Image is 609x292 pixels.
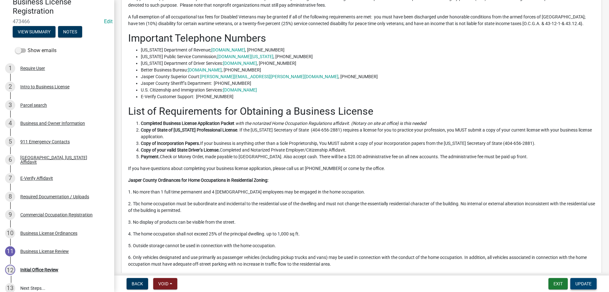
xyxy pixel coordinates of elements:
li: [US_STATE] Public Service Commission; , [PHONE_NUMBER] [141,53,595,60]
h2: Important Telephone Numbers [128,32,595,44]
p: 6. Only vehicles designated and use primarily as passenger vehicles (including pickup trucks and ... [128,254,595,268]
strong: Payment. [141,154,160,159]
li: Completed and Notarized Private Employer/Citizenship Affidavit. [141,147,595,153]
div: 5 [5,137,15,147]
button: Notes [58,26,82,37]
a: Edit [104,18,113,24]
div: Require User [20,66,45,71]
li: If your business is anything other than a Sole Proprietorship, You MUST submit a copy of your inc... [141,140,595,147]
p: 4. The home occupation shall not exceed 25% of the principal dwelling. up to 1,000 sq ft. [128,231,595,237]
div: 6 [5,155,15,165]
strong: Copy of State of [US_STATE] Professional License [141,127,237,132]
div: E-Verify Affidavit [20,176,53,180]
div: Intro to Business License [20,85,69,89]
wm-modal-confirm: Summary [13,30,56,35]
button: Update [570,278,597,289]
strong: Copy of your valid State Driver’s License. [141,147,220,153]
button: Void [153,278,177,289]
wm-modal-confirm: Notes [58,30,82,35]
div: Required Documentation / Uploads [20,194,89,199]
div: 2 [5,82,15,92]
span: 473466 [13,18,101,24]
span: Void [158,281,168,286]
li: Jasper County Sheriff’s Department: [PHONE_NUMBER] [141,80,595,87]
li: U.S. Citizenship and Immigration Services: [141,87,595,93]
li: Jasper County Superior Court: , [PHONE_NUMBER] [141,73,595,80]
div: Business and Owner Information [20,121,85,126]
p: A full exemption of all occupational tax fees for Disabled Veterans may be granted if all of the ... [128,14,595,27]
strong: Jasper County Ordinances for Home Occupations in Residential Zoning: [128,178,268,183]
button: View Summary [13,26,56,37]
div: Parcel search [20,103,47,107]
p: 3. No display of products can be visible from the street. [128,219,595,226]
div: Business License Review [20,249,69,254]
a: [PERSON_NAME][EMAIL_ADDRESS][PERSON_NAME][DOMAIN_NAME] [200,74,338,79]
div: 3 [5,100,15,110]
p: 1. No more than 1 full time permanent and 4 [DEMOGRAPHIC_DATA] employees may be engaged in the ho... [128,189,595,195]
span: Back [132,281,143,286]
li: [US_STATE] Department of Driver Services: , [PHONE_NUMBER] [141,60,595,67]
button: Back [127,278,148,289]
li: [US_STATE] Department of Revenue; , [PHONE_NUMBER] [141,47,595,53]
a: [DOMAIN_NAME][US_STATE] [217,54,273,59]
div: 7 [5,173,15,183]
li: Check or Money Order, made payable to [GEOGRAPHIC_DATA]. Also accept cash. There will be a $20.00... [141,153,595,160]
div: Initial Office Review [20,268,58,272]
h2: List of Requirements for Obtaining a Business License [128,105,595,117]
p: If you have questions about completing your business license application, please call us at [PHON... [128,165,595,172]
span: Update [575,281,592,286]
div: [GEOGRAPHIC_DATA], [US_STATE] Affidavit [20,155,104,164]
p: 2. Tbc home occupation must be subordinate and incidental to the residential use of the dwelling ... [128,200,595,214]
p: 7. Home occupations must have the same address as the principal residence; additional or secondar... [128,273,595,279]
strong: Completed Business License Application Packet [141,121,234,126]
strong: Copy of Incorporation Papers. [141,141,200,146]
li: E-Verify Customer Support: [PHONE_NUMBER] [141,93,595,100]
li: . If the [US_STATE] Secretary of State (404-656-2881) requires a license for you to practice your... [141,127,595,140]
div: 1 [5,63,15,73]
i: with the notarized Home Occupation Regulations affidavit. (Notary on site at office) is this needed [235,121,426,126]
button: Exit [548,278,568,289]
div: 8 [5,192,15,202]
label: Show emails [15,47,56,54]
div: 12 [5,265,15,275]
a: [DOMAIN_NAME] [223,87,257,92]
div: 4 [5,118,15,128]
a: [DOMAIN_NAME] [188,67,222,72]
div: 10 [5,228,15,238]
div: Commercial Occupation Registration [20,213,93,217]
wm-modal-confirm: Edit Application Number [104,18,113,24]
div: 11 [5,246,15,256]
p: 5. Outside storage cannot be used in connection with the home occupation. [128,242,595,249]
li: Better Business Bureau: , [PHONE_NUMBER] [141,67,595,73]
div: 911 Emergency Contacts [20,139,70,144]
a: [DOMAIN_NAME] [211,47,245,52]
div: 9 [5,210,15,220]
div: Business License Ordinances [20,231,77,235]
a: [DOMAIN_NAME] [223,61,257,66]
